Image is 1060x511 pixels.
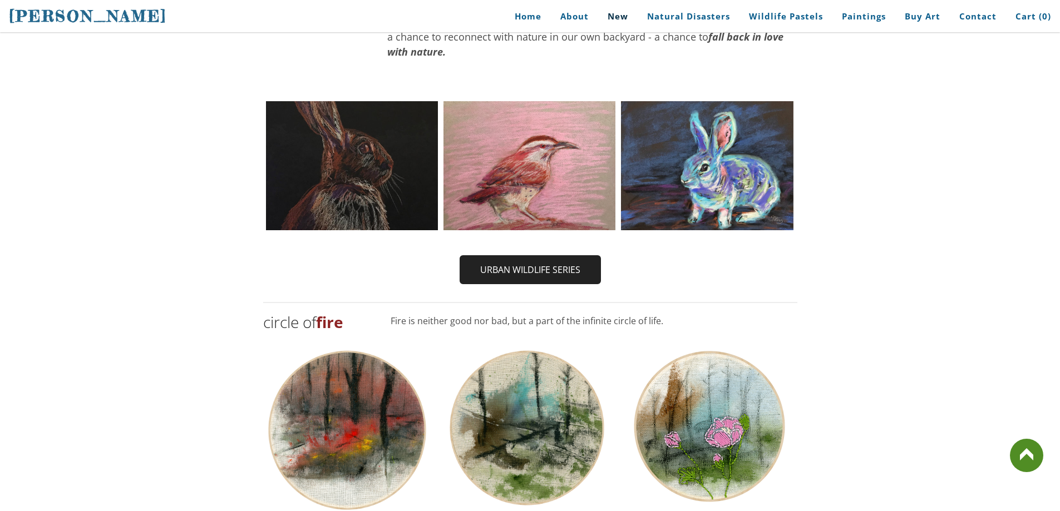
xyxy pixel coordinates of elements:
h2: circle of [263,314,374,330]
a: Home [498,4,550,29]
a: Urban Wildlife Series [460,255,601,284]
font: fire [316,311,343,333]
a: [PERSON_NAME] [9,6,167,27]
span: Urban Wildlife Series [461,256,600,283]
span: [PERSON_NAME] [9,7,167,26]
a: About [552,4,597,29]
img: Cactus wren [443,101,615,230]
a: Wildlife Pastels [741,4,831,29]
img: wildfire art [628,343,791,510]
a: Natural Disasters [639,4,738,29]
a: Paintings [834,4,894,29]
a: Contact [951,4,1005,29]
span: 0 [1042,11,1048,22]
a: New [599,4,637,29]
a: Buy Art [896,4,949,29]
img: blue bunny [621,101,793,230]
img: eastern cottontail [266,37,438,295]
a: Cart (0) [1007,4,1051,29]
div: Fire is neither good nor bad, but a part of the infinite circle of life. [391,314,797,328]
img: contemporary wildfire art [448,348,605,511]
